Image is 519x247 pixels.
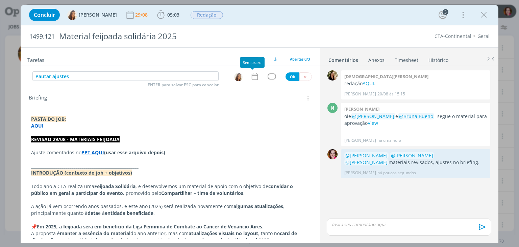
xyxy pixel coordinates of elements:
div: M [327,103,338,113]
button: V[PERSON_NAME] [67,10,117,20]
img: B [327,149,338,159]
strong: ticket de venda [79,237,116,243]
button: Concluir [29,9,60,21]
a: AQUI [31,122,44,129]
span: Briefing [29,94,47,103]
strong: atualizações visuais no layout [189,230,258,237]
div: dialog [21,5,498,243]
strong: data [88,210,98,216]
a: Timesheet [394,54,419,64]
strong: REVISÃO 29/08 - MATERIAIS FEIJOADA [31,136,120,142]
p: A ação já vem ocorrendo anos passados, e este ano (2025) será realizada novamente com , principal... [31,203,309,217]
strong: entidade beneficiada [105,210,153,216]
p: A proposta é do ano anterior, mas com , tanto no quanto no , alinhando com a identidade da nova . [31,230,309,244]
a: AQUI [363,80,374,87]
div: 3 [443,9,448,15]
a: Comentários [328,54,359,64]
span: 1499.121 [29,33,55,40]
span: @[PERSON_NAME] [391,152,433,159]
strong: convidar o público em geral a participar do evento [31,183,294,196]
span: @Bruna Bueno [399,113,433,119]
strong: (usar esse arquivo depois) [104,149,165,156]
span: Tarefas [27,55,44,63]
strong: PASTA DO JOB: [31,116,66,122]
b: [PERSON_NAME] [344,106,379,112]
p: [PERSON_NAME] [344,137,376,143]
strong: Feijoada Solidária [94,183,135,189]
div: Material feijoada solidária 2025 [56,28,295,45]
button: Redação [190,11,223,19]
span: Redação [191,11,223,19]
div: 29/08 [135,13,149,17]
span: há uma hora [377,137,401,143]
div: Anexos [368,57,385,64]
span: há poucos segundos [377,170,416,176]
a: Geral [477,33,490,39]
button: V [234,72,243,82]
p: Ajuste comentados no [31,149,309,156]
p: redação . [344,80,487,87]
span: ENTER para salvar ESC para cancelar [148,82,219,88]
button: 3 [437,9,448,20]
button: 05:03 [155,9,181,20]
span: 20/08 às 15:15 [377,91,405,97]
strong: algumas atualizações [233,203,283,209]
img: C [327,70,338,81]
strong: Compartilhar – time de voluntários [161,190,243,196]
p: 📌 [31,223,309,230]
p: materiais revisados, ajustes no briefing. [344,152,487,166]
strong: _____________________________________________________ [31,163,139,169]
p: [PERSON_NAME] [344,170,376,176]
span: [PERSON_NAME] [79,13,117,17]
button: Ok [286,72,299,81]
span: @[PERSON_NAME] [345,152,388,159]
div: Sem prazo [240,57,265,68]
b: [DEMOGRAPHIC_DATA][PERSON_NAME] [344,73,428,80]
img: V [234,73,243,81]
img: arrow-down.svg [273,57,277,61]
span: 05:03 [167,12,179,18]
span: @[PERSON_NAME] [345,159,388,165]
p: oie e - segue o material para aprovação [344,113,487,127]
p: [PERSON_NAME] [344,91,376,97]
span: Abertas 0/3 [290,57,310,62]
strong: manter a essência do material [60,230,130,237]
span: Concluir [34,12,55,18]
span: @[PERSON_NAME] [352,113,394,119]
strong: Em 2025, a feijoada será em benefício da Liga Feminina de Combate ao Câncer de Venâncio Aires. [37,223,264,230]
strong: Campanha Institucional 2025 [201,237,269,243]
a: View [368,120,378,126]
a: PPT AQUI [81,149,104,156]
a: CTA-Continental [435,33,471,39]
strong: INTRODUÇÃO (contexto do job + objetivos) [31,170,132,176]
a: Histórico [428,54,449,64]
strong: card de divulgação [31,230,298,243]
p: Todo ano a CTA realiza uma , e desenvolvemos um material de apoio com o objetivo de , promovido p... [31,183,309,197]
img: V [67,10,77,20]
